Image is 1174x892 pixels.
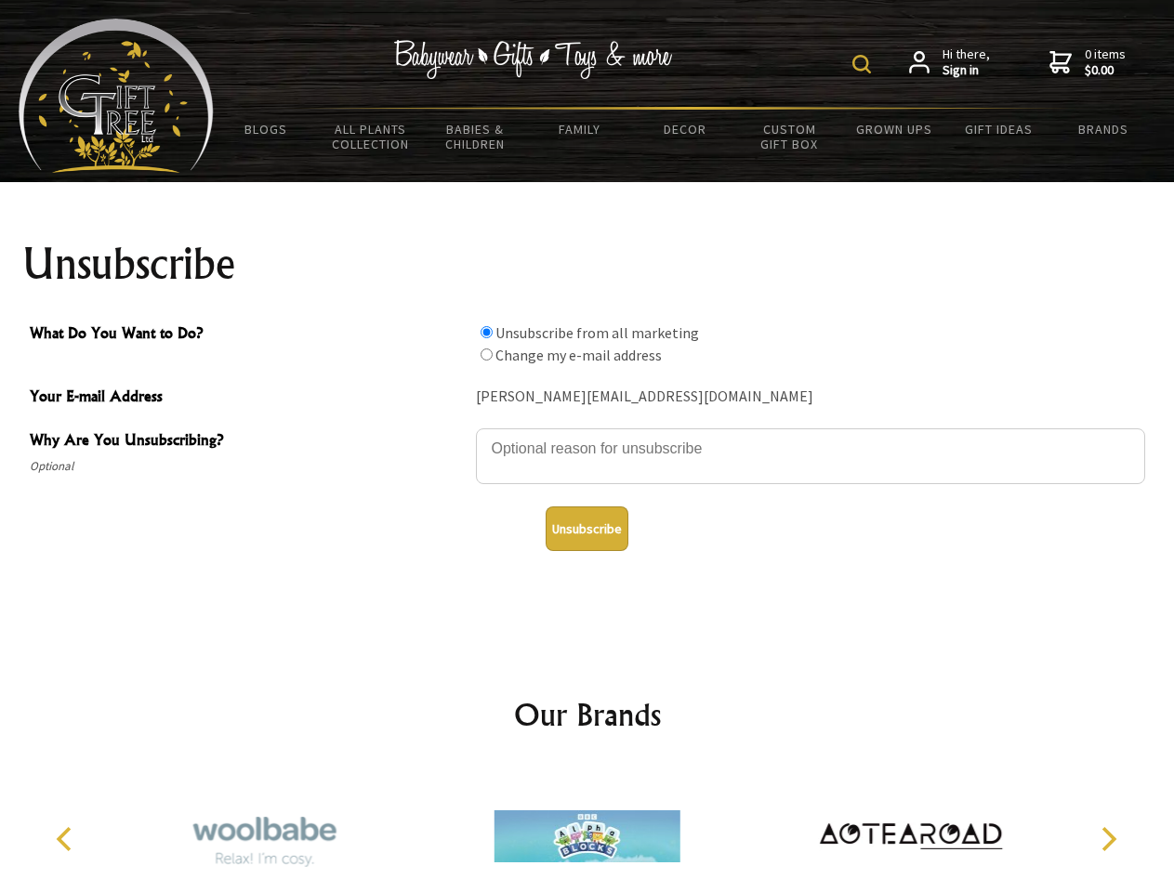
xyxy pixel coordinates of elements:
a: All Plants Collection [319,110,424,164]
a: Decor [632,110,737,149]
a: Gift Ideas [946,110,1051,149]
h1: Unsubscribe [22,242,1153,286]
label: Unsubscribe from all marketing [495,323,699,342]
img: Babywear - Gifts - Toys & more [394,40,673,79]
span: Why Are You Unsubscribing? [30,428,467,455]
img: Babyware - Gifts - Toys and more... [19,19,214,173]
img: product search [852,55,871,73]
h2: Our Brands [37,692,1138,737]
span: Hi there, [943,46,990,79]
button: Next [1088,819,1128,859]
span: 0 items [1085,46,1126,79]
input: What Do You Want to Do? [481,326,493,338]
a: Babies & Children [423,110,528,164]
a: 0 items$0.00 [1049,46,1126,79]
strong: $0.00 [1085,62,1126,79]
button: Previous [46,819,87,859]
a: BLOGS [214,110,319,149]
textarea: Why Are You Unsubscribing? [476,428,1145,484]
label: Change my e-mail address [495,346,662,364]
strong: Sign in [943,62,990,79]
span: Optional [30,455,467,478]
input: What Do You Want to Do? [481,348,493,361]
a: Hi there,Sign in [909,46,990,79]
a: Custom Gift Box [737,110,842,164]
a: Family [528,110,633,149]
div: [PERSON_NAME][EMAIL_ADDRESS][DOMAIN_NAME] [476,383,1145,412]
a: Brands [1051,110,1156,149]
a: Grown Ups [841,110,946,149]
button: Unsubscribe [546,506,628,551]
span: What Do You Want to Do? [30,321,467,348]
span: Your E-mail Address [30,385,467,412]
